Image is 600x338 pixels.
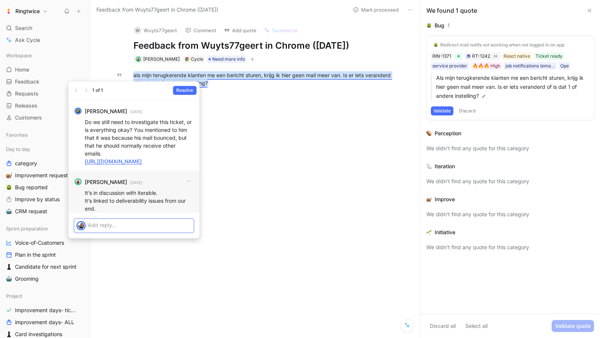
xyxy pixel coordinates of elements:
[85,158,142,165] a: [URL][DOMAIN_NAME]
[75,179,81,184] img: avatar
[85,118,193,165] p: Do we still need to investigate this ticket, or is everything okay? You mentioned to him that it ...
[130,108,142,115] small: [DATE]
[75,108,81,114] img: avatar
[92,87,103,94] div: 1 of 1
[77,222,85,229] img: avatar
[173,86,196,95] button: Resolve
[176,87,193,94] span: Resolve
[85,189,193,212] p: It’s in discussion with iterable. It’s linked to deliverability issues from our end.
[85,178,127,187] strong: [PERSON_NAME]
[130,179,142,186] small: [DATE]
[85,107,127,116] strong: [PERSON_NAME]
